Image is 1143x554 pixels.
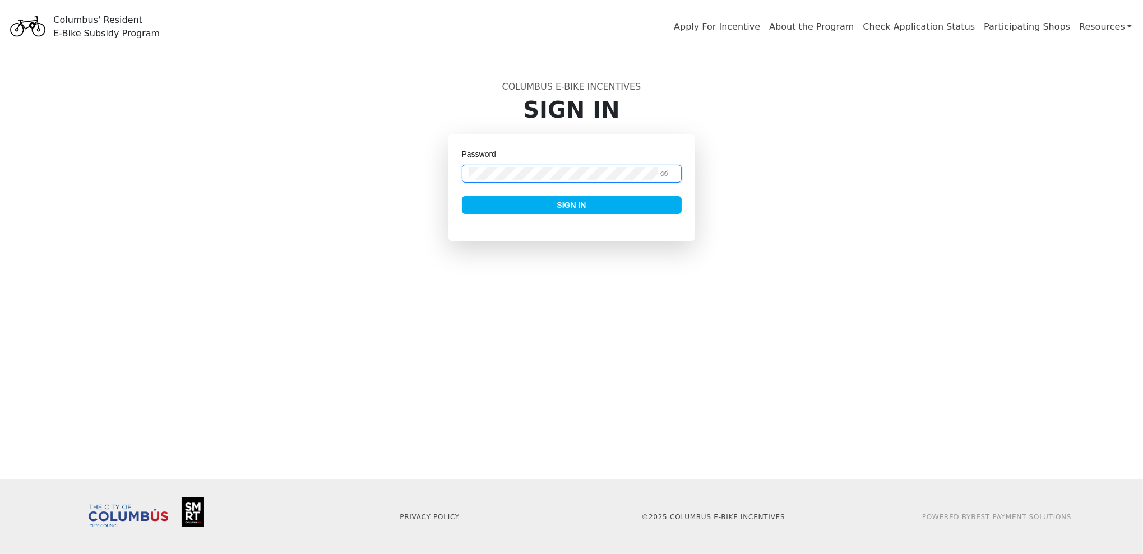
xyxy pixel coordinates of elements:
img: Columbus City Council [89,505,168,527]
a: Check Application Status [863,21,975,32]
a: Participating Shops [984,21,1070,32]
img: Program logo [7,7,49,46]
span: Sign In [557,199,586,211]
a: Apply For Incentive [674,21,760,32]
p: © 2025 Columbus E-Bike Incentives [579,512,849,522]
a: Powered ByBest Payment Solutions [922,513,1072,521]
a: Columbus' ResidentE-Bike Subsidy Program [7,20,160,33]
a: About the Program [769,21,854,32]
input: Password [469,167,658,180]
h1: Sign In [209,96,935,123]
label: Password [462,148,504,160]
img: Smart Columbus [182,497,204,527]
h6: Columbus E-Bike Incentives [209,81,935,92]
div: Columbus' Resident E-Bike Subsidy Program [53,13,160,40]
span: eye-invisible [660,170,668,178]
button: Sign In [462,196,682,214]
a: Resources [1079,16,1132,38]
a: Privacy Policy [400,513,460,521]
